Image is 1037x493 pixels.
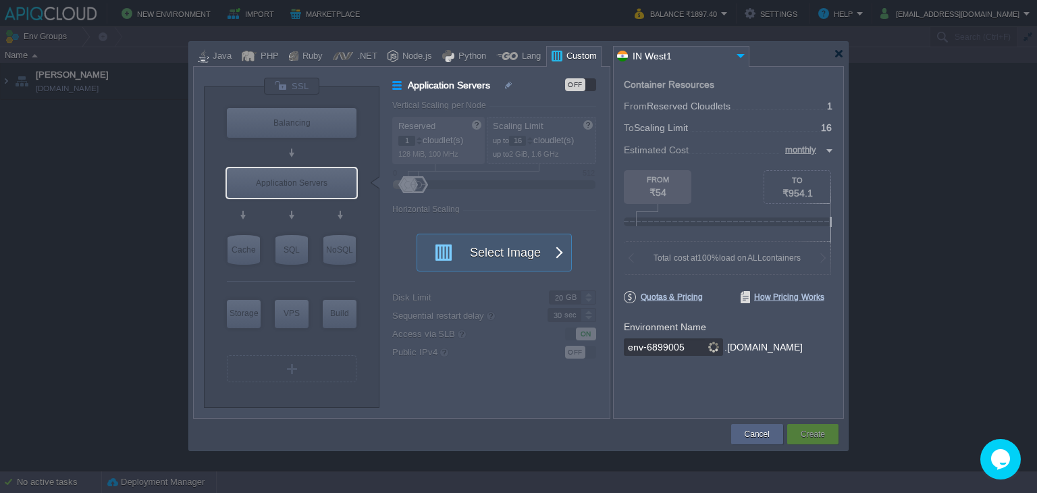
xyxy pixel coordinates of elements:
div: Application Servers [227,168,356,198]
div: Container Resources [624,80,714,90]
div: Cache [228,235,260,265]
div: Storage Containers [227,300,261,328]
button: Select Image [426,234,548,271]
div: .[DOMAIN_NAME] [724,338,803,357]
div: Java [209,47,232,67]
span: How Pricing Works [741,291,824,303]
div: Load Balancer [227,108,356,138]
button: Cancel [745,427,770,441]
div: SQL Databases [275,235,308,265]
div: .NET [353,47,377,67]
div: OFF [565,78,585,91]
div: PHP [257,47,279,67]
div: NoSQL Databases [323,235,356,265]
div: SQL [275,235,308,265]
div: Python [454,47,486,67]
span: Quotas & Pricing [624,291,703,303]
iframe: chat widget [980,439,1023,479]
div: Ruby [298,47,323,67]
div: Storage [227,300,261,327]
div: Node.js [398,47,432,67]
div: Balancing [227,108,356,138]
div: Build Node [323,300,356,328]
div: Create New Layer [227,355,356,382]
div: Elastic VPS [275,300,309,328]
div: Build [323,300,356,327]
div: NoSQL [323,235,356,265]
button: Create [801,427,825,441]
label: Environment Name [624,321,706,332]
div: Custom [562,47,597,67]
div: Lang [518,47,541,67]
div: VPS [275,300,309,327]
